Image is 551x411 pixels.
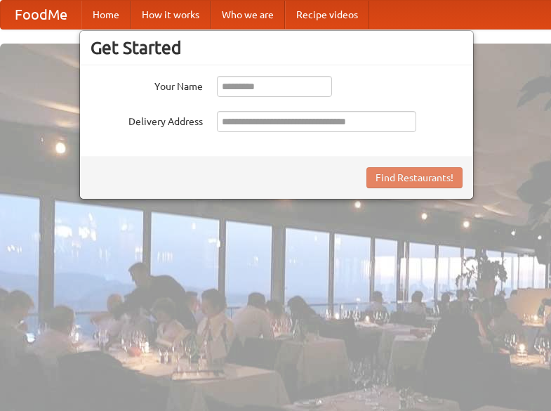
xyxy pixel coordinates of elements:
[285,1,369,29] a: Recipe videos
[211,1,285,29] a: Who we are
[91,37,463,58] h3: Get Started
[366,167,463,188] button: Find Restaurants!
[91,111,203,129] label: Delivery Address
[81,1,131,29] a: Home
[91,76,203,93] label: Your Name
[1,1,81,29] a: FoodMe
[131,1,211,29] a: How it works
